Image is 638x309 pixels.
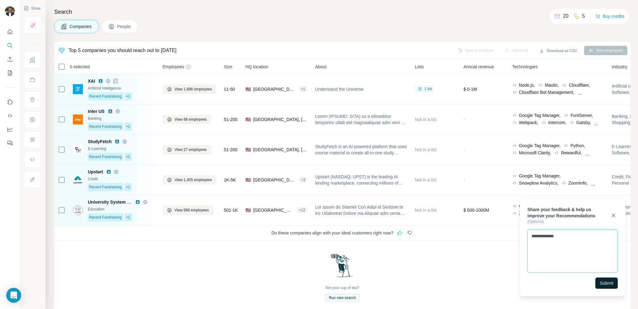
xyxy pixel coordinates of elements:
[253,177,296,183] span: [GEOGRAPHIC_DATA], [US_STATE]
[570,142,585,149] span: Python,
[519,119,538,126] span: Webpack,
[89,184,121,190] span: Recent Fundraising
[415,117,436,122] span: Not in a list
[54,225,631,241] div: Do these companies align with your ideal customers right now?
[464,117,465,122] span: -
[296,207,307,213] div: + 12
[115,139,120,144] img: LinkedIn logo
[88,169,103,175] span: Upstart
[126,154,130,160] span: +1
[253,86,296,92] span: [GEOGRAPHIC_DATA], [US_STATE]
[464,147,465,152] span: -
[108,109,113,114] img: LinkedIn logo
[595,278,618,289] button: Submit
[163,84,217,94] button: View 1,686 employees
[126,124,130,129] span: +1
[5,54,15,65] button: Enrich CSV
[88,138,112,145] span: StudyFetch
[519,89,574,95] span: Cloudflare Bot Management,
[88,85,155,91] div: Artificial Intelligence
[253,147,308,153] span: [GEOGRAPHIC_DATA], [US_STATE]
[519,210,555,216] span: ZURB Foundation,
[5,124,15,135] button: Dashboard
[5,110,15,121] button: Use Surfe API
[464,177,465,182] span: -
[570,112,593,118] span: FontServer,
[73,114,83,124] img: Logo of Inter US
[5,67,15,79] button: My lists
[224,86,235,92] span: 11-50
[325,293,360,302] button: Run new search
[88,78,95,84] span: XAI
[253,116,308,123] span: [GEOGRAPHIC_DATA], [US_STATE]
[298,177,308,183] div: + 3
[415,208,436,213] span: Not in a list
[224,147,238,153] span: 51-200
[519,180,559,186] span: Snowplow Analytics,
[5,40,15,51] button: Search
[519,150,551,156] span: Microsoft Clarity,
[106,169,111,174] img: LinkedIn logo
[224,64,232,70] span: Size
[245,64,268,70] span: HQ location
[73,145,83,155] img: Logo of StudyFetch
[415,64,424,70] span: Lists
[415,147,436,152] span: Not in a list
[298,86,308,92] div: + 1
[315,113,407,126] span: Lorem (IPSUMD: SITA) co a elitseddoe temporinc utlab etd magnaaliquae adm veni 73 quisnos exercit...
[464,87,477,92] span: $ 0-1M
[163,205,213,215] button: View 686 employees
[245,177,251,183] span: 🇺🇸
[88,176,155,182] div: Credit
[5,96,15,108] button: Use Surfe on LinkedIn
[88,200,157,205] span: University System of [US_STATE]
[163,145,211,154] button: View 27 employees
[174,147,207,152] span: View 27 employees
[174,117,207,122] span: View 68 employees
[612,64,627,70] span: Industry
[88,206,155,212] div: Education
[519,142,561,149] span: Google Tag Manager,
[519,82,535,88] span: Node.js,
[545,82,559,88] span: Mautic,
[73,205,83,215] img: Logo of University System of Georgia
[315,64,327,70] span: About
[89,154,121,160] span: Recent Fundraising
[315,174,407,186] span: Upstart (NASDAQ: UPST) is the leading AI lending marketplace, connecting millions of consumers to...
[519,203,561,209] span: Google Tag Manager,
[535,46,581,56] button: Download as CSV
[163,175,217,185] button: View 1,455 employees
[224,116,238,123] span: 51-200
[224,207,238,213] span: 501-1K
[245,147,251,153] span: 🇺🇸
[245,116,251,123] span: 🇺🇸
[519,173,561,179] span: Google Tag Manager,
[89,124,121,129] span: Recent Fundraising
[163,64,184,70] span: Employees
[89,94,121,99] span: Recent Fundraising
[315,86,364,92] span: Understand the Universe
[224,177,236,183] span: 1K-5K
[69,47,177,54] div: Top 5 companies you should reach out to [DATE]
[163,115,211,124] button: View 68 employees
[512,64,538,70] span: Technologies
[569,180,588,186] span: Zoominfo,
[315,143,407,156] span: StudyFetch is an AI-powered platform that uses course material to create all-in-one study guides,...
[563,12,569,20] p: 20
[561,150,582,156] span: Rewardful,
[54,7,631,16] h4: Search
[5,138,15,149] button: Feedback
[70,64,90,70] span: 0 selected
[126,184,130,190] span: +1
[6,288,21,303] div: Open Intercom Messenger
[69,23,92,30] span: Companies
[527,206,599,219] div: Share your feedback & help us improve your Recommendations
[126,215,130,220] span: +1
[464,64,494,70] span: Annual revenue
[329,295,356,301] span: Run new search
[89,215,121,220] span: Recent Fundraising
[19,4,45,13] button: Show
[98,79,103,84] img: LinkedIn logo
[5,6,15,16] img: Avatar
[88,108,105,114] span: Inter US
